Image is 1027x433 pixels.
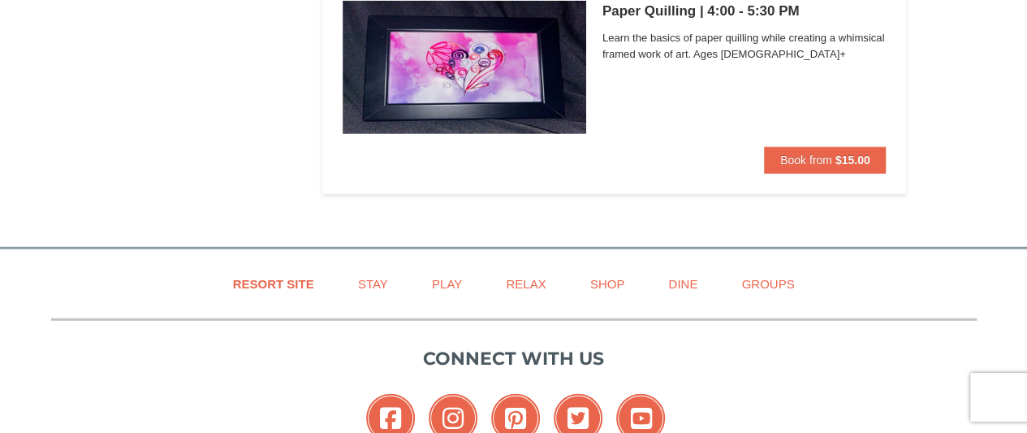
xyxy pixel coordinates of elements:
a: Groups [721,266,814,302]
span: Book from [780,154,832,167]
a: Shop [570,266,645,302]
button: Book from $15.00 [764,147,887,173]
h5: Paper Quilling | 4:00 - 5:30 PM [602,3,887,19]
a: Play [412,266,482,302]
a: Relax [485,266,566,302]
a: Stay [338,266,408,302]
strong: $15.00 [835,154,870,167]
img: 6619869-1458-18a998eb.jpg [343,1,586,134]
a: Resort Site [213,266,334,302]
span: Learn the basics of paper quilling while creating a whimsical framed work of art. Ages [DEMOGRAPH... [602,30,887,63]
p: Connect with us [51,345,977,372]
a: Dine [648,266,718,302]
